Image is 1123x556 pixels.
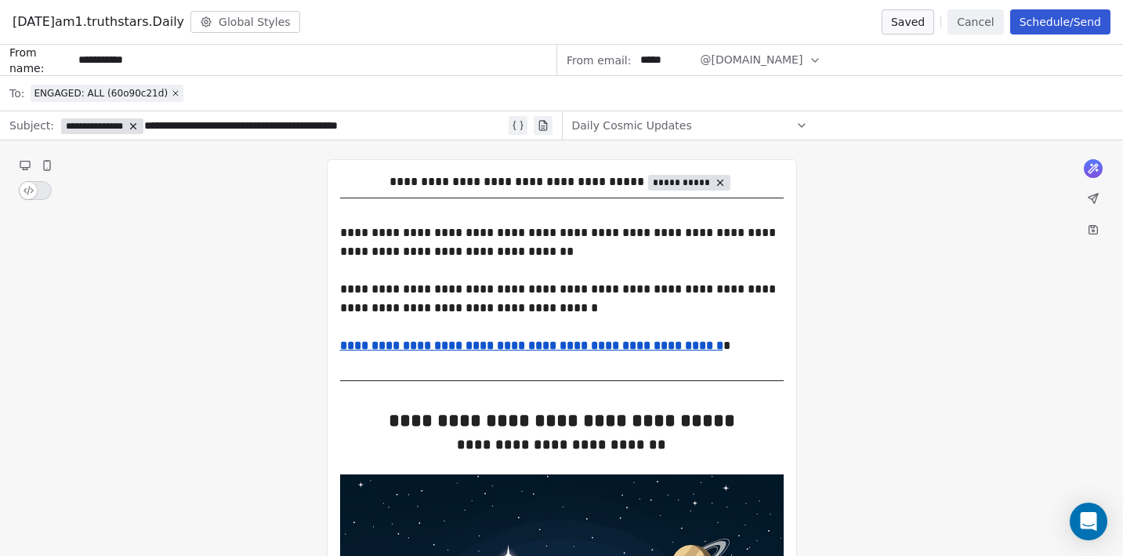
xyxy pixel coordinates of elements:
span: ENGAGED: ALL (60o90c21d) [34,87,168,100]
button: Cancel [947,9,1003,35]
div: Open Intercom Messenger [1070,503,1107,540]
button: Schedule/Send [1010,9,1110,35]
button: Global Styles [190,11,300,33]
span: @[DOMAIN_NAME] [700,52,802,68]
span: Daily Cosmic Updates [572,118,692,133]
span: [DATE]am1.truthstars.Daily [13,13,184,31]
span: From name: [9,45,72,76]
button: Saved [882,9,934,35]
span: From email: [567,53,631,68]
span: Subject: [9,118,54,138]
span: To: [9,85,24,101]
